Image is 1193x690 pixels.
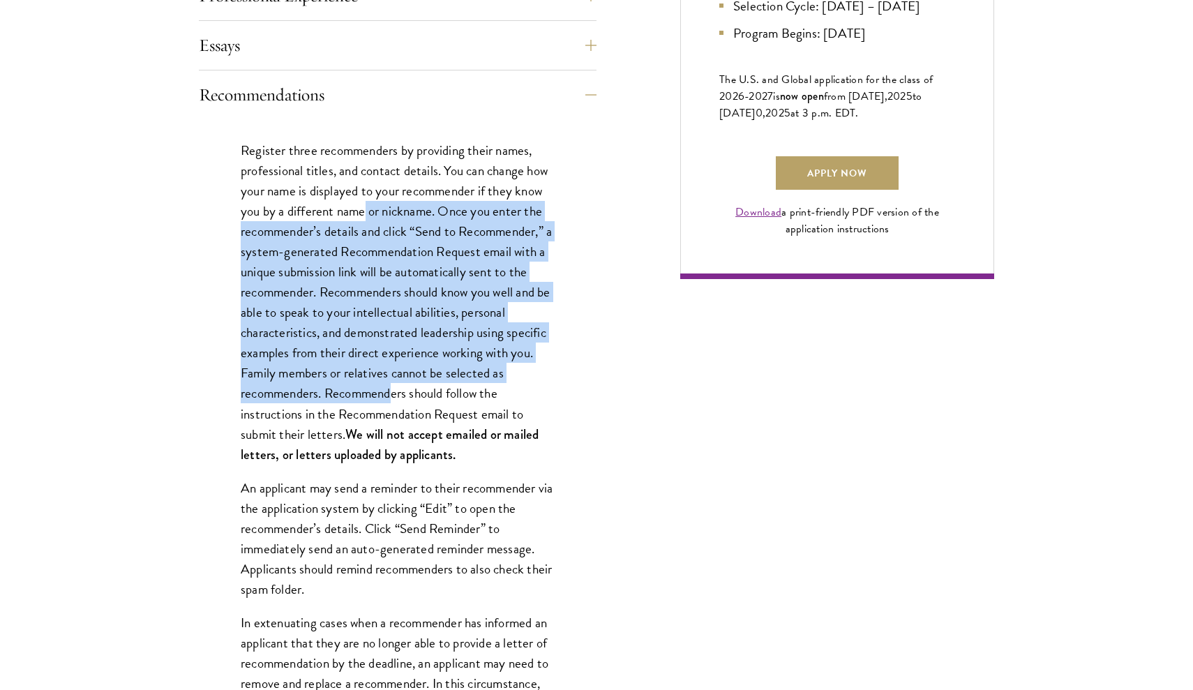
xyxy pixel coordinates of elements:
strong: We will not accept emailed or mailed letters, or letters uploaded by applicants. [241,425,539,464]
span: The U.S. and Global application for the class of 202 [719,71,933,105]
button: Essays [199,29,596,62]
span: , [763,105,765,121]
button: Recommendations [199,78,596,112]
span: 6 [738,88,744,105]
li: Program Begins: [DATE] [719,23,955,43]
span: 5 [906,88,913,105]
a: Download [735,204,781,220]
span: to [DATE] [719,88,922,121]
p: An applicant may send a reminder to their recommender via the application system by clicking “Edi... [241,478,555,599]
div: a print-friendly PDF version of the application instructions [719,204,955,237]
span: 5 [784,105,790,121]
span: from [DATE], [824,88,887,105]
a: Apply Now [776,156,899,190]
span: 0 [756,105,763,121]
p: Register three recommenders by providing their names, professional titles, and contact details. Y... [241,140,555,465]
span: -202 [744,88,767,105]
span: 202 [887,88,906,105]
span: 7 [767,88,773,105]
span: 202 [765,105,784,121]
span: at 3 p.m. EDT. [790,105,859,121]
span: is [773,88,780,105]
span: now open [780,88,824,104]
